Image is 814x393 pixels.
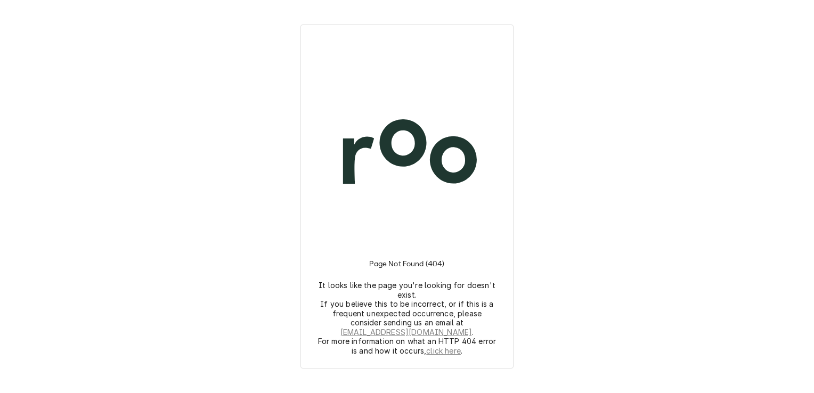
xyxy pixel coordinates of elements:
[369,247,444,281] h3: Page Not Found (404)
[318,337,496,355] p: For more information on what an HTTP 404 error is and how it occurs, .
[340,327,472,337] a: [EMAIL_ADDRESS][DOMAIN_NAME]
[314,38,500,355] div: Logo and Instructions Container
[318,281,496,299] p: It looks like the page you're looking for doesn't exist.
[426,346,461,356] a: click here
[314,247,500,355] div: Instructions
[314,60,500,247] img: Logo
[318,299,496,337] p: If you believe this to be incorrect, or if this is a frequent unexpected occurrence, please consi...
